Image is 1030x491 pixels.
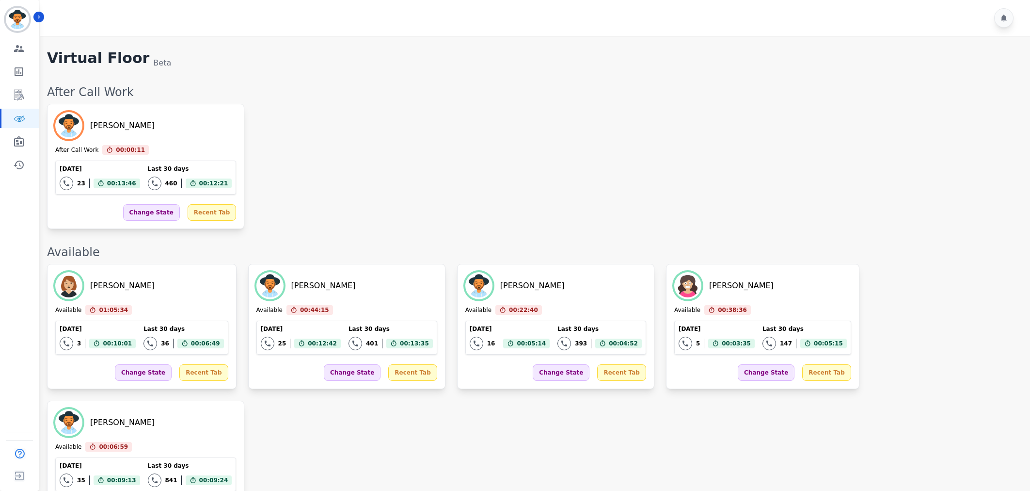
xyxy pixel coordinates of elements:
[153,57,171,69] div: Beta
[77,180,85,187] div: 23
[487,340,495,347] div: 16
[77,476,85,484] div: 35
[60,462,140,470] div: [DATE]
[60,165,140,173] div: [DATE]
[55,443,81,452] div: Available
[575,340,587,347] div: 393
[47,245,1020,260] div: Available
[55,306,81,315] div: Available
[165,180,177,187] div: 460
[500,280,565,292] div: [PERSON_NAME]
[55,409,82,436] img: Avatar
[90,417,155,428] div: [PERSON_NAME]
[814,339,843,348] span: 00:05:15
[609,339,638,348] span: 00:04:52
[696,340,700,347] div: 5
[465,272,492,299] img: Avatar
[256,272,284,299] img: Avatar
[107,475,136,485] span: 00:09:13
[47,49,149,69] h1: Virtual Floor
[261,325,341,333] div: [DATE]
[148,165,232,173] div: Last 30 days
[470,325,550,333] div: [DATE]
[679,325,755,333] div: [DATE]
[188,204,236,221] div: Recent Tab
[55,146,98,155] div: After Call Work
[802,364,851,381] div: Recent Tab
[557,325,642,333] div: Last 30 days
[709,280,774,292] div: [PERSON_NAME]
[256,306,283,315] div: Available
[291,280,356,292] div: [PERSON_NAME]
[161,340,169,347] div: 36
[191,339,220,348] span: 00:06:49
[517,339,546,348] span: 00:05:14
[199,475,228,485] span: 00:09:24
[400,339,429,348] span: 00:13:35
[107,179,136,188] span: 00:13:46
[199,179,228,188] span: 00:12:21
[762,325,847,333] div: Last 30 days
[47,84,1020,100] div: After Call Work
[366,340,378,347] div: 401
[674,306,700,315] div: Available
[300,305,329,315] span: 00:44:15
[165,476,177,484] div: 841
[90,120,155,131] div: [PERSON_NAME]
[90,280,155,292] div: [PERSON_NAME]
[143,325,223,333] div: Last 30 days
[465,306,491,315] div: Available
[55,112,82,139] img: Avatar
[55,272,82,299] img: Avatar
[349,325,433,333] div: Last 30 days
[99,442,128,452] span: 00:06:59
[103,339,132,348] span: 00:10:01
[674,272,701,299] img: Avatar
[722,339,751,348] span: 00:03:35
[509,305,538,315] span: 00:22:40
[324,364,380,381] div: Change State
[99,305,128,315] span: 01:05:34
[718,305,747,315] span: 00:38:36
[60,325,136,333] div: [DATE]
[148,462,232,470] div: Last 30 days
[308,339,337,348] span: 00:12:42
[278,340,286,347] div: 25
[115,364,172,381] div: Change State
[597,364,646,381] div: Recent Tab
[6,8,29,31] img: Bordered avatar
[77,340,81,347] div: 3
[780,340,792,347] div: 147
[388,364,437,381] div: Recent Tab
[179,364,228,381] div: Recent Tab
[738,364,794,381] div: Change State
[123,204,180,221] div: Change State
[533,364,589,381] div: Change State
[116,145,145,155] span: 00:00:11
